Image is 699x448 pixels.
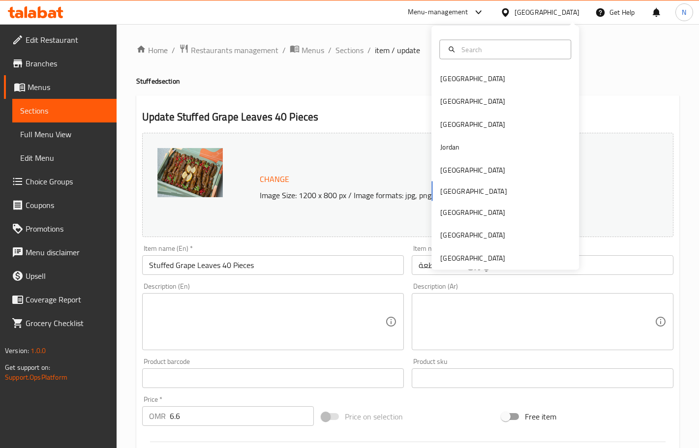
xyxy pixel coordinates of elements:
span: Change [260,172,289,186]
img: mmw_638934773750357150 [157,148,223,197]
span: Edit Restaurant [26,34,109,46]
div: Jordan [440,142,459,152]
a: Branches [4,52,117,75]
li: / [328,44,332,56]
input: Please enter product barcode [142,368,404,388]
input: Please enter price [170,406,314,426]
div: [GEOGRAPHIC_DATA] [440,207,505,218]
div: [GEOGRAPHIC_DATA] [515,7,579,18]
nav: breadcrumb [136,44,679,57]
a: Upsell [4,264,117,288]
button: Change [256,169,293,189]
div: [GEOGRAPHIC_DATA] [440,252,505,263]
a: Menus [290,44,324,57]
span: Choice Groups [26,176,109,187]
a: Choice Groups [4,170,117,193]
span: 1.0.0 [30,344,46,357]
input: Enter name En [142,255,404,275]
p: OMR [149,410,166,422]
span: Branches [26,58,109,69]
span: Menu disclaimer [26,246,109,258]
a: Promotions [4,217,117,240]
a: Coupons [4,193,117,217]
li: / [172,44,175,56]
span: Sections [20,105,109,117]
input: Please enter product sku [412,368,673,388]
span: Coupons [26,199,109,211]
input: Search [457,44,565,55]
span: Get support on: [5,361,50,374]
li: / [367,44,371,56]
a: Coverage Report [4,288,117,311]
li: / [282,44,286,56]
div: Menu-management [408,6,468,18]
span: Restaurants management [191,44,278,56]
span: Version: [5,344,29,357]
h4: Stuffed section [136,76,679,86]
a: Sections [12,99,117,122]
span: N [682,7,686,18]
h2: Update Stuffed Grape Leaves 40 Pieces [142,110,673,124]
input: Enter name Ar [412,255,673,275]
div: [GEOGRAPHIC_DATA] [440,119,505,129]
div: [GEOGRAPHIC_DATA] [440,230,505,240]
a: Full Menu View [12,122,117,146]
span: Free item [525,411,556,422]
a: Edit Restaurant [4,28,117,52]
a: Support.OpsPlatform [5,371,67,384]
p: Image Size: 1200 x 800 px / Image formats: jpg, png / 5MB Max. [256,189,632,201]
span: item / update [375,44,420,56]
span: Grocery Checklist [26,317,109,329]
span: Edit Menu [20,152,109,164]
a: Menus [4,75,117,99]
span: Full Menu View [20,128,109,140]
a: Edit Menu [12,146,117,170]
a: Home [136,44,168,56]
a: Sections [335,44,364,56]
div: [GEOGRAPHIC_DATA] [440,96,505,107]
span: Promotions [26,223,109,235]
span: Menus [28,81,109,93]
a: Restaurants management [179,44,278,57]
span: Price on selection [345,411,403,422]
div: [GEOGRAPHIC_DATA] [440,73,505,84]
span: Upsell [26,270,109,282]
span: Menus [302,44,324,56]
a: Grocery Checklist [4,311,117,335]
div: [GEOGRAPHIC_DATA] [440,164,505,175]
span: Coverage Report [26,294,109,305]
a: Menu disclaimer [4,240,117,264]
